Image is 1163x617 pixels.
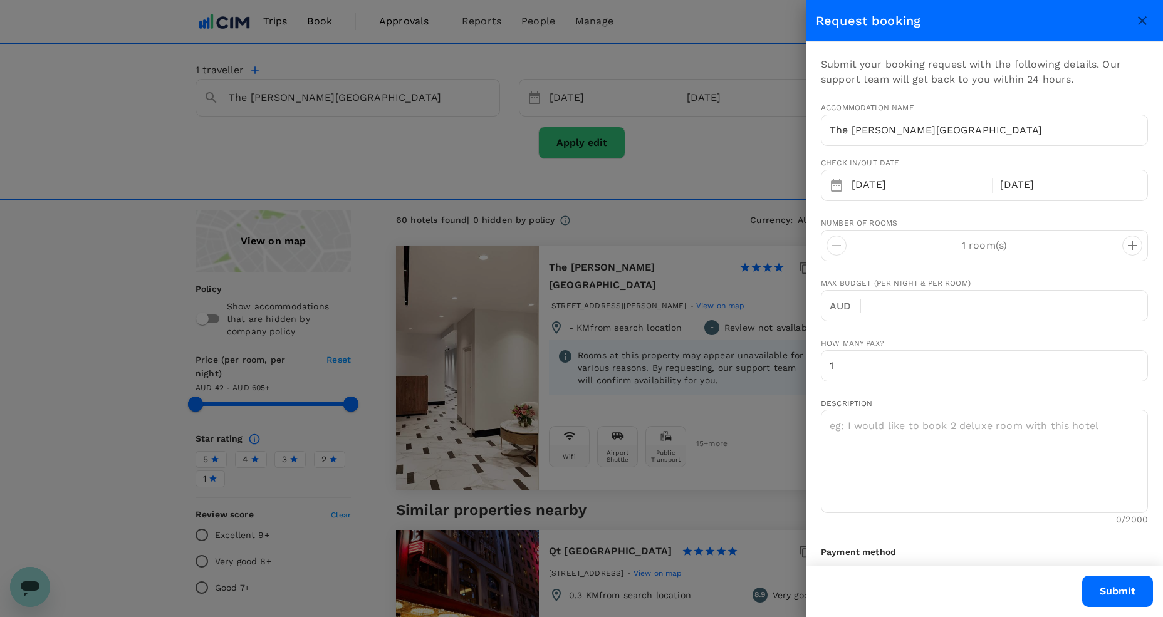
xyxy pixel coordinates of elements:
[1132,10,1153,31] button: close
[821,563,915,576] p: Add payment method
[821,57,1148,87] p: Submit your booking request with the following details. Our support team will get back to you wit...
[821,219,897,227] span: Number of rooms
[821,279,971,288] span: Max Budget (per night & per room)
[821,546,1148,559] h6: Payment method
[830,299,860,314] p: AUD
[821,158,900,167] span: Check in/out date
[821,102,1148,115] span: Accommodation Name
[821,559,920,579] button: Add payment method
[816,11,1132,31] div: Request booking
[847,173,989,197] div: [DATE]
[821,399,873,408] span: Description
[821,339,884,348] span: How many pax?
[1116,513,1148,526] p: 0 /2000
[1122,236,1142,256] button: decrease
[1082,576,1153,607] button: Submit
[847,238,1122,253] p: 1 room(s)
[995,173,1138,197] div: [DATE]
